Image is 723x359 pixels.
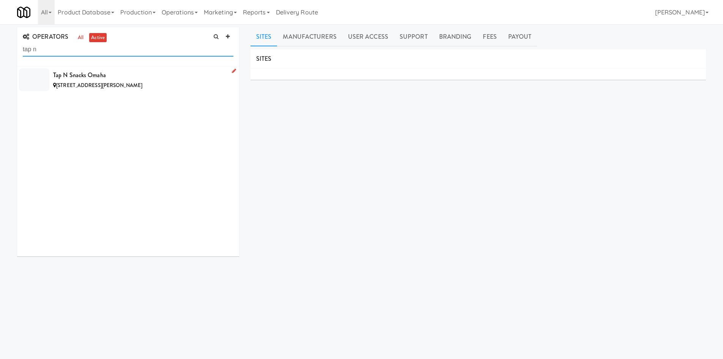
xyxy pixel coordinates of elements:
[53,70,233,81] div: Tap N Snacks Omaha
[502,27,537,46] a: Payout
[477,27,502,46] a: Fees
[17,6,30,19] img: Micromart
[342,27,394,46] a: User Access
[277,27,342,46] a: Manufacturers
[76,33,85,43] a: all
[56,82,142,89] span: [STREET_ADDRESS][PERSON_NAME]
[23,43,233,57] input: Search Operator
[89,33,107,43] a: active
[17,66,239,93] li: Tap N Snacks Omaha[STREET_ADDRESS][PERSON_NAME]
[256,54,272,63] span: SITES
[23,32,68,41] span: OPERATORS
[433,27,477,46] a: Branding
[394,27,433,46] a: Support
[250,27,277,46] a: Sites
